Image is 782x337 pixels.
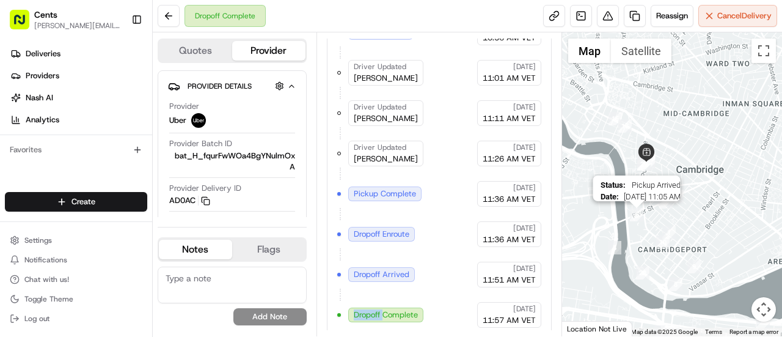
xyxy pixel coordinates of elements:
img: Google [565,320,605,336]
span: Create [71,196,95,207]
button: Quotes [159,41,232,61]
span: Cancel Delivery [717,10,772,21]
button: AD0AC [169,195,210,206]
div: 2 [659,195,673,209]
button: Notes [159,240,232,259]
button: Start new chat [208,120,222,135]
button: Cents[PERSON_NAME][EMAIL_ADDRESS][PERSON_NAME][DOMAIN_NAME] [5,5,126,34]
span: 11:11 AM VET [483,113,536,124]
div: 📗 [12,178,22,188]
div: 4 [756,316,770,329]
button: Flags [232,240,305,259]
button: Show satellite imagery [611,39,671,63]
span: [DATE] [513,62,536,72]
span: API Documentation [115,177,196,189]
img: 1736555255976-a54dd68f-1ca7-489b-9aae-adbdc363a1c4 [12,116,34,138]
span: Knowledge Base [24,177,93,189]
div: 10 [656,235,670,249]
div: 1 [662,226,676,239]
span: Date : [600,192,618,201]
div: Start new chat [42,116,200,128]
span: Provider Batch ID [169,138,232,149]
span: Notifications [24,255,67,265]
a: Powered byPylon [86,206,148,216]
span: Deliveries [26,48,60,59]
span: Dropoff Arrived [354,269,409,280]
a: Open this area in Google Maps (opens a new window) [565,320,605,336]
span: [DATE] [513,183,536,193]
button: Log out [5,310,147,327]
span: Pickup Arrived [630,180,680,190]
button: [PERSON_NAME][EMAIL_ADDRESS][PERSON_NAME][DOMAIN_NAME] [34,21,122,31]
span: bat_H_fqurFwWOa4BgYNulmOxA [169,150,295,172]
div: 14 [638,150,651,163]
span: Log out [24,314,49,324]
span: Toggle Theme [24,294,73,304]
span: Driver Updated [354,143,406,152]
span: [DATE] [513,223,536,233]
span: 11:26 AM VET [483,154,536,165]
div: 13 [641,156,655,169]
span: [DATE] [513,143,536,152]
span: Provider Delivery ID [169,183,241,194]
span: Reassign [656,10,688,21]
span: Uber [169,115,186,126]
img: Nash [12,12,37,36]
span: [PERSON_NAME] [354,113,418,124]
span: Map data ©2025 Google [631,328,698,335]
span: 11:57 AM VET [483,315,536,326]
div: 7 [659,193,672,207]
div: 12 [642,152,656,165]
span: Status : [600,180,625,190]
button: Toggle fullscreen view [751,39,776,63]
span: [DATE] 11:05 AM [623,192,680,201]
div: 9 [687,260,701,273]
span: Analytics [26,114,59,125]
span: Driver Updated [354,102,406,112]
div: 6 [630,208,643,221]
div: We're available if you need us! [42,128,155,138]
span: Dropoff Enroute [354,229,409,240]
span: 11:36 AM VET [483,234,536,245]
button: Map camera controls [751,297,776,322]
div: 20 [637,157,651,171]
span: Driver Updated [354,62,406,72]
div: 5 [608,241,621,254]
p: Welcome 👋 [12,48,222,68]
div: Favorites [5,140,147,160]
span: Dropoff Complete [354,309,418,320]
button: Show street map [568,39,611,63]
a: 💻API Documentation [98,172,201,194]
span: 11:36 AM VET [483,194,536,205]
a: Report a map error [729,328,778,335]
img: uber-new-logo.jpeg [191,113,206,128]
span: Pylon [122,207,148,216]
span: Provider [169,101,199,112]
a: Deliveries [5,44,152,64]
span: [PERSON_NAME] [354,154,418,165]
span: Pickup Complete [354,188,416,199]
a: Providers [5,66,152,86]
div: Location Not Live [562,321,632,336]
span: Nash AI [26,92,53,103]
div: 17 [618,119,632,133]
div: 8 [669,278,682,291]
button: Toggle Theme [5,291,147,308]
span: Settings [24,235,52,245]
span: Price [169,217,188,228]
span: 11:01 AM VET [483,73,536,84]
a: Terms (opens in new tab) [705,328,722,335]
div: 16 [608,112,622,125]
button: Provider [232,41,305,61]
span: Provider Details [188,81,252,91]
button: Chat with us! [5,271,147,288]
button: Provider Details [168,76,296,96]
button: Cents [34,9,57,21]
a: Nash AI [5,88,152,108]
button: Create [5,192,147,212]
div: 💻 [103,178,113,188]
span: [DATE] [513,304,536,314]
button: Notifications [5,251,147,268]
button: CancelDelivery [698,5,777,27]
